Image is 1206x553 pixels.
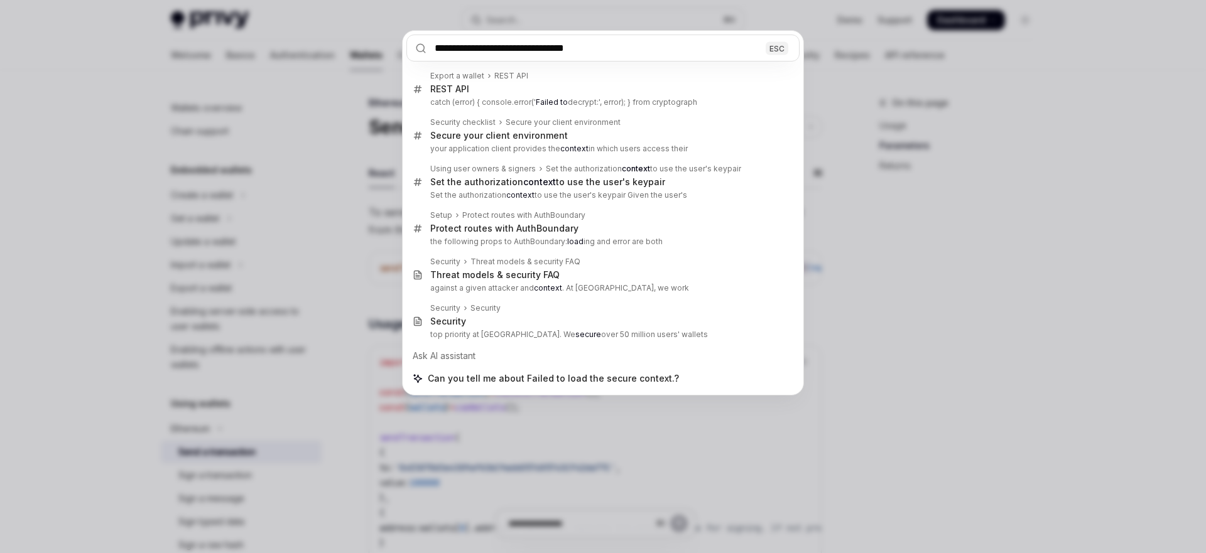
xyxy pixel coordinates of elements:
[430,303,460,313] div: Security
[766,41,788,55] div: ESC
[506,190,535,200] b: context
[406,345,800,367] div: Ask AI assistant
[430,257,460,267] div: Security
[560,144,589,153] b: context
[462,210,585,220] div: Protect routes with AuthBoundary
[470,257,580,267] div: Threat models & security FAQ
[622,164,650,173] b: context
[470,303,501,313] div: Security
[536,97,568,107] b: Failed to
[546,164,741,174] div: Set the authorization to use the user's keypair
[523,176,556,187] b: context
[430,71,484,81] div: Export a wallet
[430,97,773,107] p: catch (error) { console.error(' decrypt:', error); } from cryptograph
[430,144,773,154] p: your application client provides the in which users access their
[430,210,452,220] div: Setup
[534,283,562,293] b: context
[430,237,773,247] p: the following props to AuthBoundary: ing and error are both
[430,117,496,127] div: Security checklist
[430,269,560,281] div: Threat models & security FAQ
[430,176,665,188] div: Set the authorization to use the user's keypair
[567,237,584,246] b: load
[430,130,568,141] div: Secure your client environment
[430,330,773,340] p: top priority at [GEOGRAPHIC_DATA]. We over 50 million users' wallets
[428,372,679,385] span: Can you tell me about Failed to load the secure context.?
[430,223,579,234] div: Protect routes with AuthBoundary
[430,164,536,174] div: Using user owners & signers
[430,83,469,95] div: REST API
[430,283,773,293] p: against a given attacker and . At [GEOGRAPHIC_DATA], we work
[430,316,466,327] div: Security
[430,190,773,200] p: Set the authorization to use the user's keypair Given the user's
[494,71,528,81] div: REST API
[575,330,601,339] b: secure
[506,117,621,127] div: Secure your client environment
